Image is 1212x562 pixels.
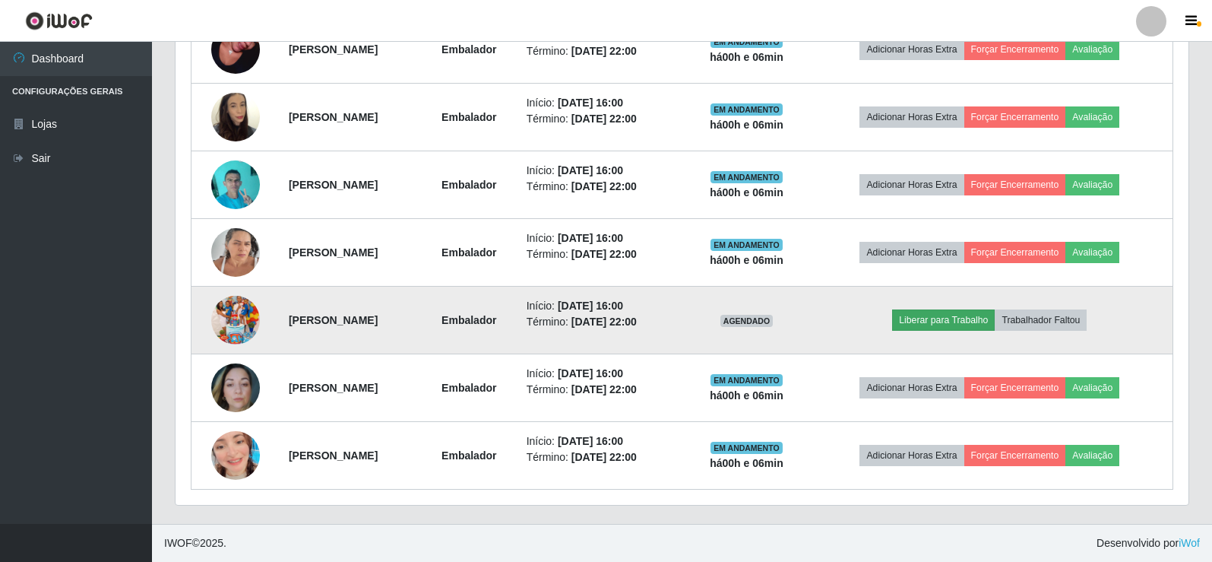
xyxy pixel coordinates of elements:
button: Adicionar Horas Extra [859,242,964,263]
time: [DATE] 22:00 [571,45,637,57]
li: Término: [527,314,678,330]
strong: Embalador [441,449,496,462]
button: Adicionar Horas Extra [859,174,964,195]
img: CoreUI Logo [25,11,93,30]
li: Término: [527,111,678,127]
img: 1757779706690.jpeg [211,412,260,499]
time: [DATE] 22:00 [571,113,637,125]
time: [DATE] 22:00 [571,248,637,260]
time: [DATE] 22:00 [571,451,637,463]
time: [DATE] 16:00 [558,232,623,244]
span: EM ANDAMENTO [710,374,783,386]
strong: há 00 h e 06 min [710,254,783,266]
img: 1717438276108.jpeg [211,6,260,93]
li: Término: [527,43,678,59]
time: [DATE] 22:00 [571,180,637,192]
button: Forçar Encerramento [964,174,1066,195]
strong: Embalador [441,382,496,394]
button: Forçar Encerramento [964,445,1066,466]
strong: há 00 h e 06 min [710,457,783,469]
strong: [PERSON_NAME] [289,246,378,259]
li: Início: [527,298,678,314]
strong: há 00 h e 06 min [710,186,783,198]
strong: há 00 h e 06 min [710,389,783,402]
time: [DATE] 22:00 [571,383,637,395]
strong: [PERSON_NAME] [289,179,378,191]
span: © 2025 . [164,535,226,551]
strong: [PERSON_NAME] [289,382,378,394]
li: Início: [527,230,678,246]
button: Avaliação [1065,174,1119,195]
li: Início: [527,95,678,111]
span: EM ANDAMENTO [710,239,783,251]
strong: há 00 h e 06 min [710,51,783,63]
strong: [PERSON_NAME] [289,449,378,462]
button: Avaliação [1065,39,1119,60]
strong: há 00 h e 06 min [710,119,783,131]
strong: Embalador [441,111,496,123]
span: EM ANDAMENTO [710,103,783,116]
li: Término: [527,246,678,262]
img: 1699884729750.jpeg [211,152,260,217]
strong: [PERSON_NAME] [289,314,378,326]
strong: Embalador [441,314,496,326]
strong: [PERSON_NAME] [289,43,378,56]
span: Desenvolvido por [1096,535,1200,551]
li: Término: [527,179,678,195]
img: 1723336492813.jpeg [211,74,260,160]
li: Início: [527,433,678,449]
button: Adicionar Horas Extra [859,39,964,60]
time: [DATE] 16:00 [558,300,623,312]
span: IWOF [164,537,192,549]
strong: Embalador [441,179,496,191]
button: Avaliação [1065,242,1119,263]
button: Trabalhador Faltou [995,310,1087,331]
strong: Embalador [441,43,496,56]
button: Avaliação [1065,377,1119,398]
img: 1755986428634.jpeg [211,364,260,412]
button: Liberar para Trabalho [892,310,995,331]
li: Término: [527,449,678,465]
strong: Embalador [441,246,496,259]
li: Início: [527,163,678,179]
span: AGENDADO [720,315,774,327]
button: Forçar Encerramento [964,242,1066,263]
strong: [PERSON_NAME] [289,111,378,123]
span: EM ANDAMENTO [710,442,783,454]
button: Forçar Encerramento [964,106,1066,128]
a: iWof [1179,537,1200,549]
img: 1747062171782.jpeg [211,277,260,364]
button: Adicionar Horas Extra [859,377,964,398]
span: EM ANDAMENTO [710,36,783,48]
button: Adicionar Horas Extra [859,445,964,466]
time: [DATE] 16:00 [558,435,623,447]
time: [DATE] 16:00 [558,97,623,109]
button: Avaliação [1065,445,1119,466]
li: Término: [527,382,678,398]
img: 1741963068390.jpeg [211,220,260,284]
button: Avaliação [1065,106,1119,128]
button: Forçar Encerramento [964,377,1066,398]
button: Forçar Encerramento [964,39,1066,60]
button: Adicionar Horas Extra [859,106,964,128]
span: EM ANDAMENTO [710,171,783,183]
time: [DATE] 22:00 [571,316,637,328]
time: [DATE] 16:00 [558,164,623,176]
li: Início: [527,366,678,382]
time: [DATE] 16:00 [558,367,623,379]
